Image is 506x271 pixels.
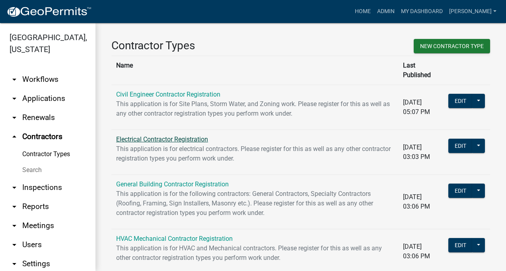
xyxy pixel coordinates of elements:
a: Electrical Contractor Registration [116,135,208,143]
button: Edit [448,238,473,252]
i: arrow_drop_down [10,183,19,192]
span: [DATE] 03:06 PM [403,193,430,210]
i: arrow_drop_down [10,240,19,250]
a: [PERSON_NAME] [446,4,500,19]
i: arrow_drop_down [10,75,19,84]
a: HVAC Mechanical Contractor Registration [116,235,233,242]
button: Edit [448,184,473,198]
button: New Contractor Type [414,39,490,53]
span: [DATE] 03:06 PM [403,243,430,260]
p: This application is for electrical contractors. Please register for this as well as any other con... [116,144,393,163]
a: General Building Contractor Registration [116,180,229,188]
button: Edit [448,94,473,108]
i: arrow_drop_down [10,221,19,230]
i: arrow_drop_down [10,259,19,269]
h3: Contractor Types [111,39,295,52]
a: Admin [374,4,398,19]
span: [DATE] 03:03 PM [403,143,430,161]
p: This application is for HVAC and Mechanical contractors. Please register for this as well as any ... [116,244,393,263]
th: Name [111,56,398,85]
button: Edit [448,139,473,153]
i: arrow_drop_down [10,94,19,103]
p: This application is for the following contractors: General Contractors, Specialty Contractors (Ro... [116,189,393,218]
th: Last Published [398,56,443,85]
i: arrow_drop_up [10,132,19,141]
i: arrow_drop_down [10,202,19,211]
p: This application is for Site Plans, Storm Water, and Zoning work. Please register for this as wel... [116,99,393,118]
i: arrow_drop_down [10,113,19,122]
a: Civil Engineer Contractor Registration [116,91,220,98]
a: Home [352,4,374,19]
a: My Dashboard [398,4,446,19]
span: [DATE] 05:07 PM [403,99,430,116]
